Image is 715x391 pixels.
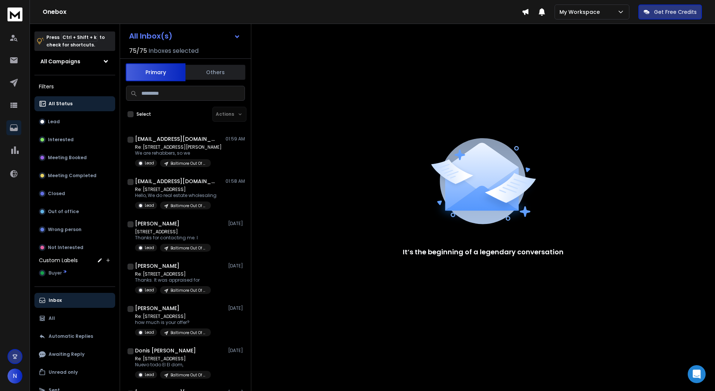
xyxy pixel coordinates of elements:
[34,168,115,183] button: Meeting Completed
[228,263,245,269] p: [DATE]
[34,266,115,281] button: Buyer
[135,235,211,241] p: Thanks for contacting me. I
[48,227,82,233] p: Wrong person
[49,351,85,357] p: Awaiting Reply
[148,46,199,55] h3: Inboxes selected
[145,203,154,208] p: Lead
[145,372,154,378] p: Lead
[145,287,154,293] p: Lead
[145,245,154,251] p: Lead
[34,114,115,129] button: Lead
[135,150,222,156] p: We are rehabbers, so we
[34,240,115,255] button: Not Interested
[34,222,115,237] button: Wrong person
[559,8,603,16] p: My Workspace
[135,319,211,325] p: how much is your offer?
[126,63,185,81] button: Primary
[48,137,74,143] p: Interested
[7,369,22,384] button: N
[135,356,211,362] p: Re: [STREET_ADDRESS]
[61,33,98,42] span: Ctrl + Shift + k
[171,245,206,251] p: Baltimore Out Of State Home Owners
[46,34,105,49] p: Press to check for shortcuts.
[135,277,211,283] p: Thanks. It was appraised for
[403,247,564,257] p: It’s the beginning of a legendary conversation
[135,304,179,312] h1: [PERSON_NAME]
[171,161,206,166] p: Baltimore Out Of State Home Owners
[34,365,115,380] button: Unread only
[34,54,115,69] button: All Campaigns
[135,187,217,193] p: Re: [STREET_ADDRESS]
[34,186,115,201] button: Closed
[225,178,245,184] p: 01:58 AM
[145,160,154,166] p: Lead
[48,173,96,179] p: Meeting Completed
[171,288,206,293] p: Baltimore Out Of State Home Owners
[34,132,115,147] button: Interested
[34,311,115,326] button: All
[135,313,211,319] p: Re: [STREET_ADDRESS]
[48,119,60,125] p: Lead
[228,348,245,354] p: [DATE]
[48,191,65,197] p: Closed
[43,7,522,16] h1: Onebox
[49,270,62,276] span: Buyer
[123,28,246,43] button: All Inbox(s)
[135,347,196,354] h1: Donis [PERSON_NAME]
[49,297,62,303] p: Inbox
[49,333,93,339] p: Automatic Replies
[39,257,78,264] h3: Custom Labels
[228,221,245,227] p: [DATE]
[185,64,245,81] button: Others
[40,58,80,65] h1: All Campaigns
[48,245,83,251] p: Not Interested
[135,135,217,143] h1: [EMAIL_ADDRESS][DOMAIN_NAME]
[171,330,206,336] p: Baltimore Out Of State Home Owners
[688,365,706,383] div: Open Intercom Messenger
[34,293,115,308] button: Inbox
[7,7,22,21] img: logo
[48,209,79,215] p: Out of office
[48,155,87,161] p: Meeting Booked
[49,369,78,375] p: Unread only
[135,144,222,150] p: Re: [STREET_ADDRESS][PERSON_NAME]
[135,271,211,277] p: Re: [STREET_ADDRESS]
[136,111,151,117] label: Select
[135,362,211,368] p: Nuevo todo El El dom,
[638,4,702,19] button: Get Free Credits
[145,330,154,335] p: Lead
[49,315,55,321] p: All
[34,81,115,92] h3: Filters
[135,193,217,198] p: Hello, We do real estate wholesaling
[34,329,115,344] button: Automatic Replies
[34,150,115,165] button: Meeting Booked
[34,347,115,362] button: Awaiting Reply
[654,8,697,16] p: Get Free Credits
[129,46,147,55] span: 75 / 75
[171,372,206,378] p: Baltimore Out Of State Home Owners
[171,203,206,209] p: Baltimore Out Of State Home Owners
[129,32,172,40] h1: All Inbox(s)
[135,178,217,185] h1: [EMAIL_ADDRESS][DOMAIN_NAME]
[34,204,115,219] button: Out of office
[135,220,179,227] h1: [PERSON_NAME]
[135,262,179,270] h1: [PERSON_NAME]
[34,96,115,111] button: All Status
[228,305,245,311] p: [DATE]
[135,229,211,235] p: [STREET_ADDRESS]
[225,136,245,142] p: 01:59 AM
[49,101,73,107] p: All Status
